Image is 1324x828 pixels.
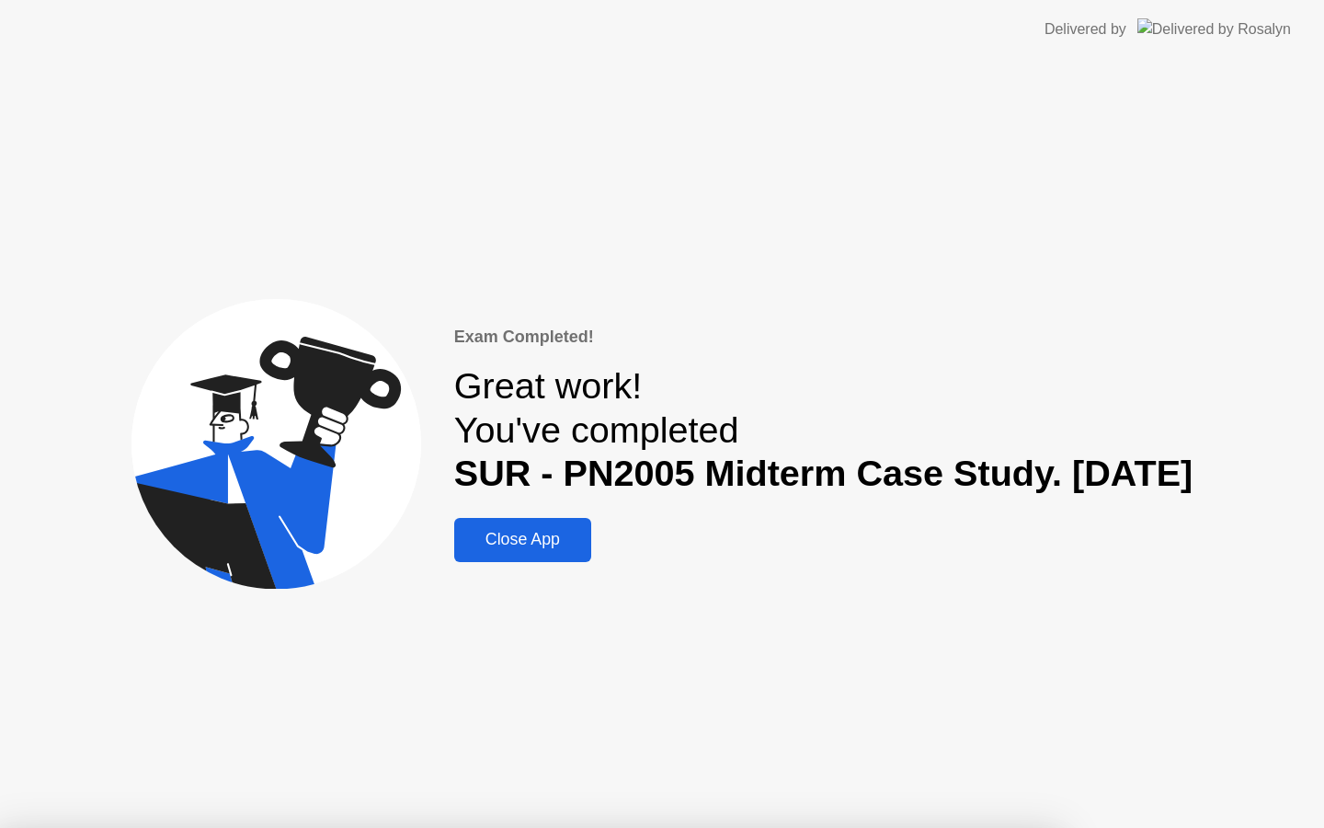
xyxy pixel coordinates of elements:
div: Great work! You've completed [454,364,1193,496]
div: Exam Completed! [454,325,1193,350]
b: SUR - PN2005 Midterm Case Study. [DATE] [454,453,1193,493]
img: Delivered by Rosalyn [1137,18,1291,40]
div: Delivered by [1044,18,1126,40]
div: Close App [460,530,586,549]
